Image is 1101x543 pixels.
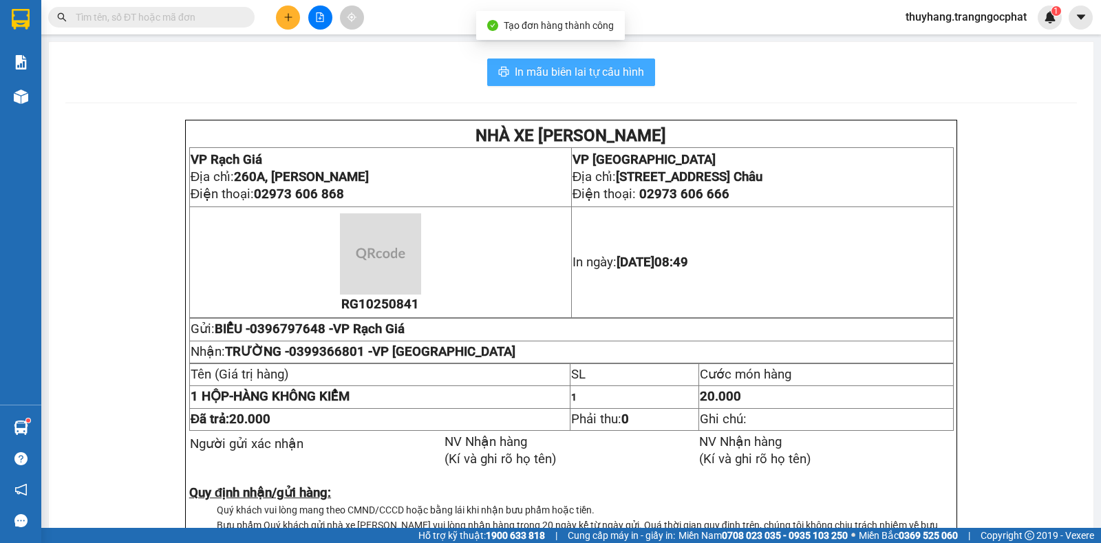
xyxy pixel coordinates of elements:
[191,187,344,202] span: Điện thoại:
[225,344,515,359] span: TRƯỜNG -
[234,169,369,184] strong: 260A, [PERSON_NAME]
[487,20,498,31] span: check-circle
[190,436,303,451] span: Người gửi xác nhận
[445,434,527,449] span: NV Nhận hàng
[341,297,419,312] span: RG10250841
[308,6,332,30] button: file-add
[254,187,344,202] span: 02973 606 868
[699,451,811,467] span: (Kí và ghi rõ họ tên)
[722,530,848,541] strong: 0708 023 035 - 0935 103 250
[515,63,644,81] span: In mẫu biên lai tự cấu hình
[26,418,30,423] sup: 1
[573,152,716,167] span: VP [GEOGRAPHIC_DATA]
[315,12,325,22] span: file-add
[6,31,77,46] span: VP Rạch Giá
[1044,11,1056,23] img: icon-new-feature
[215,321,405,337] span: BIỂU -
[14,55,28,70] img: solution-icon
[571,367,586,382] span: SL
[105,56,187,86] span: Địa chỉ:
[616,169,762,184] strong: [STREET_ADDRESS] Châu
[445,451,557,467] span: (Kí và ghi rõ họ tên)
[14,514,28,527] span: message
[6,81,102,126] span: Điện thoại:
[191,344,515,359] span: Nhận:
[14,452,28,465] span: question-circle
[333,321,405,337] span: VP Rạch Giá
[1069,6,1093,30] button: caret-down
[14,483,28,496] span: notification
[475,126,666,145] strong: NHÀ XE [PERSON_NAME]
[191,367,289,382] span: Tên (Giá trị hàng)
[498,66,509,79] span: printer
[700,367,791,382] span: Cước món hàng
[250,321,405,337] span: 0396797648 -
[895,8,1038,25] span: thuyhang.trangngocphat
[654,255,688,270] span: 08:49
[191,169,369,184] span: Địa chỉ:
[340,213,421,295] img: qr-code
[8,6,199,25] strong: NHÀ XE [PERSON_NAME]
[700,389,741,404] span: 20.000
[191,389,229,404] span: 1 HỘP
[6,96,102,126] span: 02973 606 868
[968,528,970,543] span: |
[899,530,958,541] strong: 0369 525 060
[418,528,545,543] span: Hỗ trợ kỹ thuật:
[486,530,545,541] strong: 1900 633 818
[229,412,270,427] span: 20.000
[289,344,515,359] span: 0399366801 -
[617,255,688,270] span: [DATE]
[851,533,855,538] span: ⚪️
[1075,11,1087,23] span: caret-down
[191,389,233,404] span: -
[6,48,103,78] span: Địa chỉ:
[105,56,187,86] strong: Bến xe Ba Hòn
[189,485,331,500] strong: Quy định nhận/gửi hàng:
[678,528,848,543] span: Miền Nam
[573,187,729,202] span: Điện thoại:
[372,344,515,359] span: VP [GEOGRAPHIC_DATA]
[191,412,270,427] span: Đã trả:
[191,152,262,167] span: VP Rạch Giá
[568,528,675,543] span: Cung cấp máy in - giấy in:
[191,389,350,404] strong: HÀNG KHÔNG KIỂM
[573,169,762,184] span: Địa chỉ:
[571,392,577,403] span: 1
[12,9,30,30] img: logo-vxr
[504,20,614,31] span: Tạo đơn hàng thành công
[487,58,655,86] button: printerIn mẫu biên lai tự cấu hình
[699,434,782,449] span: NV Nhận hàng
[340,6,364,30] button: aim
[571,412,629,427] span: Phải thu:
[573,255,688,270] span: In ngày:
[105,39,167,54] span: VP Ba Hòn
[1051,6,1061,16] sup: 1
[347,12,356,22] span: aim
[621,412,629,427] strong: 0
[105,88,195,118] span: Điện thoại:
[284,12,293,22] span: plus
[1025,531,1034,540] span: copyright
[76,10,238,25] input: Tìm tên, số ĐT hoặc mã đơn
[14,89,28,104] img: warehouse-icon
[555,528,557,543] span: |
[191,321,405,337] span: Gửi:
[6,48,103,78] strong: 260A, [PERSON_NAME]
[700,412,747,427] span: Ghi chú:
[217,502,954,518] li: Quý khách vui lòng mang theo CMND/CCCD hoặc bằng lái khi nhận bưu phẩm hoặc tiền.
[14,420,28,435] img: warehouse-icon
[276,6,300,30] button: plus
[639,187,729,202] span: 02973 606 666
[859,528,958,543] span: Miền Bắc
[57,12,67,22] span: search
[1054,6,1058,16] span: 1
